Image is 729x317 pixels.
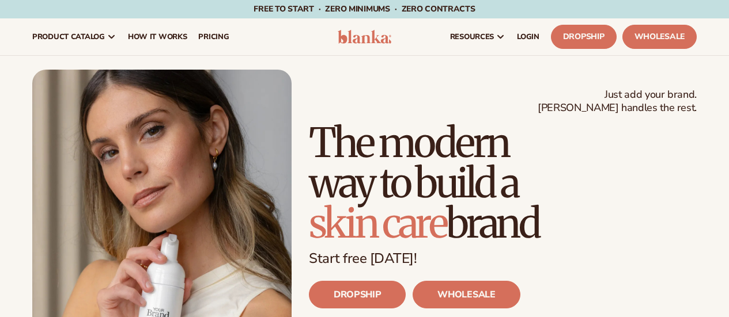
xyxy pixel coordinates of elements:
a: DROPSHIP [309,281,406,308]
p: Start free [DATE]! [309,250,697,267]
a: Wholesale [622,25,697,49]
a: WHOLESALE [413,281,520,308]
a: LOGIN [511,18,545,55]
span: LOGIN [517,32,539,41]
span: Just add your brand. [PERSON_NAME] handles the rest. [538,88,697,115]
a: pricing [192,18,235,55]
span: resources [450,32,494,41]
span: How It Works [128,32,187,41]
span: Free to start · ZERO minimums · ZERO contracts [254,3,475,14]
a: How It Works [122,18,193,55]
h1: The modern way to build a brand [309,123,697,243]
img: logo [338,30,392,44]
a: resources [444,18,511,55]
a: Dropship [551,25,617,49]
a: product catalog [27,18,122,55]
span: pricing [198,32,229,41]
span: product catalog [32,32,105,41]
span: skin care [309,198,446,249]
